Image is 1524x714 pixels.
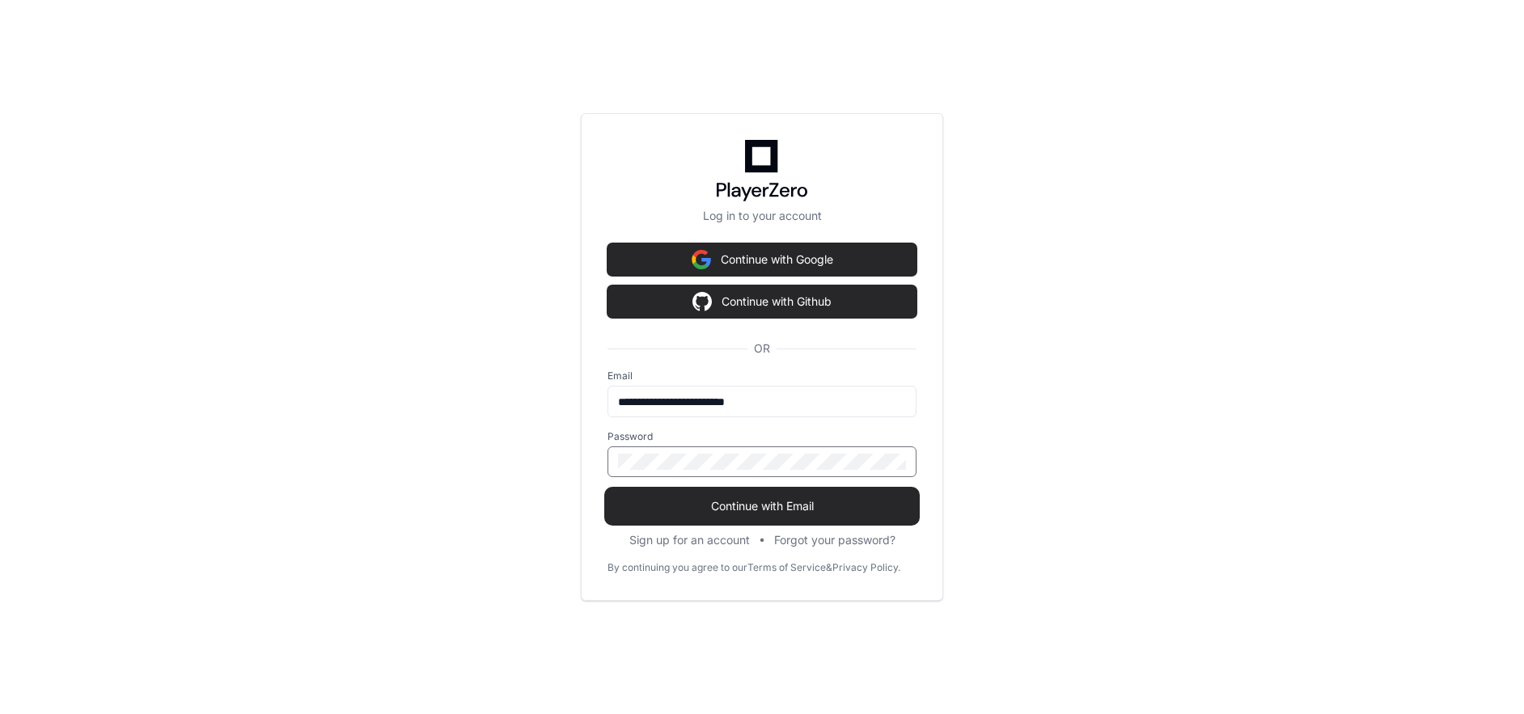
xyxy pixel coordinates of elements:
span: OR [747,340,777,357]
div: By continuing you agree to our [607,561,747,574]
label: Email [607,370,917,382]
p: Log in to your account [607,208,917,224]
a: Terms of Service [747,561,826,574]
button: Continue with Email [607,490,917,522]
img: Sign in with google [692,285,712,318]
button: Continue with Github [607,285,917,318]
span: Continue with Email [607,498,917,514]
button: Forgot your password? [774,532,895,548]
label: Password [607,430,917,443]
img: Sign in with google [692,243,711,276]
a: Privacy Policy. [832,561,900,574]
div: & [826,561,832,574]
button: Continue with Google [607,243,917,276]
button: Sign up for an account [629,532,750,548]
